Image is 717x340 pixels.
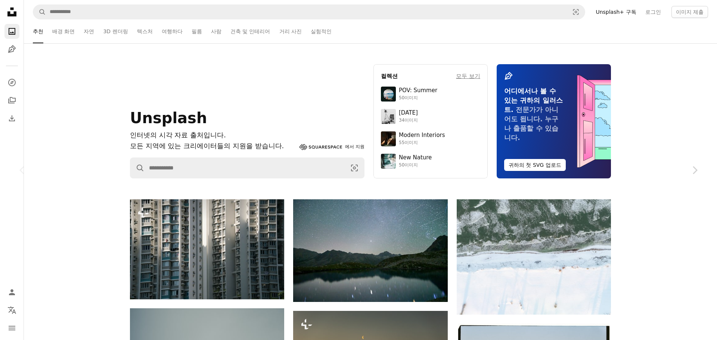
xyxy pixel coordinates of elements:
[399,132,445,139] div: Modern Interiors
[504,106,558,141] span: 전문가가 아니어도 됩니다. 누구나 출품할 수 있습니다.
[33,4,585,19] form: 사이트 전체에서 이미지 찾기
[399,154,432,162] div: New Nature
[381,109,480,124] a: [DATE]34이미지
[130,246,284,252] a: 많은 창문과 발코니가 있는 고층 아파트 건물.
[381,154,396,169] img: premium_photo-1755037089989-422ee333aef9
[230,19,270,43] a: 건축 및 인테리어
[52,19,75,43] a: 배경 화면
[641,6,665,18] a: 로그인
[399,109,418,117] div: [DATE]
[4,75,19,90] a: 탐색
[4,24,19,39] a: 사진
[671,6,708,18] button: 이미지 제출
[192,19,202,43] a: 필름
[672,134,717,206] a: 다음
[130,157,364,178] form: 사이트 전체에서 이미지 찾기
[381,131,396,146] img: premium_photo-1747189286942-bc91257a2e39
[345,158,364,178] button: 시각적 검색
[4,285,19,300] a: 로그인 / 가입
[130,141,297,152] p: 모든 지역에 있는 크리에이터들의 지원을 받습니다.
[399,162,432,168] div: 50이미지
[299,143,364,152] a: 에서 지원
[130,199,284,299] img: 많은 창문과 발코니가 있는 고층 아파트 건물.
[311,19,332,43] a: 실험적인
[211,19,221,43] a: 사람
[457,253,611,260] a: 얼어붙은 물이 있는 눈 덮인 풍경
[103,19,128,43] a: 3D 렌더링
[279,19,302,43] a: 거리 사진
[130,130,297,141] h1: 인터넷의 시각 자료 출처입니다.
[33,5,46,19] button: Unsplash 검색
[4,303,19,318] button: 언어
[504,87,563,113] span: 어디에서나 볼 수 있는 귀하의 일러스트.
[130,158,145,178] button: Unsplash 검색
[84,19,94,43] a: 자연
[162,19,183,43] a: 여행하다
[504,159,566,171] button: 귀하의 첫 SVG 업로드
[4,321,19,336] button: 메뉴
[4,111,19,126] a: 다운로드 내역
[381,87,396,102] img: premium_photo-1753820185677-ab78a372b033
[381,72,398,81] h4: 컬렉션
[399,95,437,101] div: 50이미지
[381,109,396,124] img: photo-1682590564399-95f0109652fe
[130,109,207,127] span: Unsplash
[381,131,480,146] a: Modern Interiors55이미지
[567,5,585,19] button: 시각적 검색
[399,118,418,124] div: 34이미지
[456,72,480,81] a: 모두 보기
[457,199,611,315] img: 얼어붙은 물이 있는 눈 덮인 풍경
[4,93,19,108] a: 컬렉션
[293,247,447,254] a: 잔잔한 산호수 위의 밤하늘
[399,87,437,94] div: POV: Summer
[4,42,19,57] a: 일러스트
[399,140,445,146] div: 55이미지
[137,19,153,43] a: 텍스처
[381,154,480,169] a: New Nature50이미지
[591,6,640,18] a: Unsplash+ 구독
[293,199,447,302] img: 잔잔한 산호수 위의 밤하늘
[381,87,480,102] a: POV: Summer50이미지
